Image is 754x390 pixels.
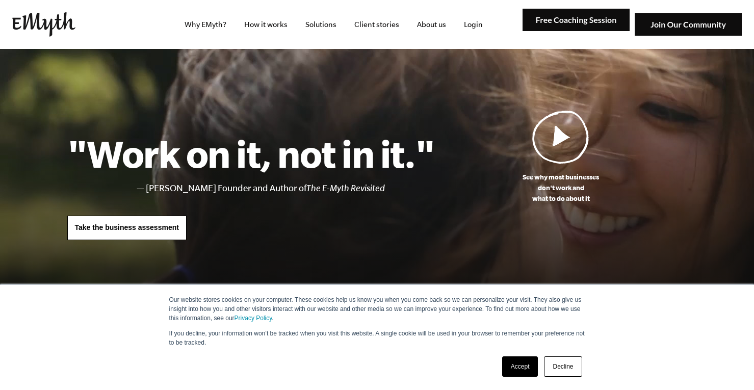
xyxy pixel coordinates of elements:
a: Take the business assessment [67,216,187,240]
img: Free Coaching Session [523,9,630,32]
img: EMyth [12,12,75,37]
span: Take the business assessment [75,223,179,231]
a: See why most businessesdon't work andwhat to do about it [435,110,687,204]
p: If you decline, your information won’t be tracked when you visit this website. A single cookie wi... [169,329,585,347]
li: [PERSON_NAME] Founder and Author of [146,181,435,196]
i: The E-Myth Revisited [306,183,385,193]
img: Join Our Community [635,13,742,36]
img: Play Video [532,110,589,164]
a: Privacy Policy [235,315,272,322]
p: Our website stores cookies on your computer. These cookies help us know you when you come back so... [169,295,585,323]
p: See why most businesses don't work and what to do about it [435,172,687,204]
a: Decline [544,356,582,377]
a: Accept [502,356,538,377]
h1: "Work on it, not in it." [67,131,435,176]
